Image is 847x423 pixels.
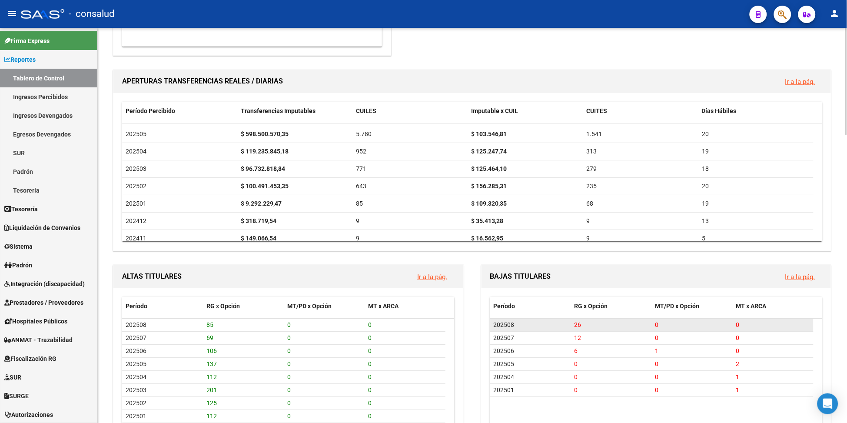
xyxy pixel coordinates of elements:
[778,269,822,285] button: Ir a la pág.
[126,148,146,155] span: 202504
[583,102,698,120] datatable-header-cell: CUITES
[655,321,659,328] span: 0
[736,303,767,310] span: MT x ARCA
[698,102,814,120] datatable-header-cell: Días Hábiles
[284,297,365,316] datatable-header-cell: MT/PD x Opción
[126,321,146,328] span: 202508
[575,334,581,341] span: 12
[206,373,217,380] span: 112
[702,148,709,155] span: 19
[575,303,608,310] span: RG x Opción
[494,386,515,393] span: 202501
[817,393,838,414] div: Open Intercom Messenger
[287,373,291,380] span: 0
[368,321,372,328] span: 0
[587,217,590,224] span: 9
[206,347,217,354] span: 106
[287,386,291,393] span: 0
[126,235,146,242] span: 202411
[206,334,213,341] span: 69
[702,165,709,172] span: 18
[472,183,507,190] strong: $ 156.285,31
[736,334,740,341] span: 0
[472,148,507,155] strong: $ 125.247,74
[4,391,29,401] span: SURGE
[368,400,372,406] span: 0
[4,354,56,363] span: Fiscalización RG
[494,347,515,354] span: 202506
[126,183,146,190] span: 202502
[4,55,36,64] span: Reportes
[206,321,213,328] span: 85
[122,77,283,85] span: APERTURAS TRANSFERENCIAS REALES / DIARIAS
[368,334,372,341] span: 0
[287,347,291,354] span: 0
[494,334,515,341] span: 202507
[287,360,291,367] span: 0
[356,165,367,172] span: 771
[494,360,515,367] span: 202505
[575,360,578,367] span: 0
[4,260,32,270] span: Padrón
[126,130,146,137] span: 202505
[356,217,360,224] span: 9
[241,217,276,224] strong: $ 318.719,54
[126,217,146,224] span: 202412
[126,360,146,367] span: 202505
[356,235,360,242] span: 9
[587,165,597,172] span: 279
[126,386,146,393] span: 202503
[4,410,53,420] span: Autorizaciones
[356,148,367,155] span: 952
[472,200,507,207] strong: $ 109.320,35
[126,373,146,380] span: 202504
[652,297,733,316] datatable-header-cell: MT/PD x Opción
[241,130,289,137] strong: $ 598.500.570,35
[702,235,705,242] span: 5
[4,204,38,214] span: Tesorería
[4,242,33,251] span: Sistema
[368,360,372,367] span: 0
[778,73,822,90] button: Ir a la pág.
[655,373,659,380] span: 0
[575,386,578,393] span: 0
[736,373,740,380] span: 1
[7,8,17,19] mat-icon: menu
[287,303,332,310] span: MT/PD x Opción
[494,321,515,328] span: 202508
[368,386,372,393] span: 0
[203,297,284,316] datatable-header-cell: RG x Opción
[702,183,709,190] span: 20
[655,386,659,393] span: 0
[126,400,146,406] span: 202502
[287,400,291,406] span: 0
[4,279,85,289] span: Integración (discapacidad)
[736,386,740,393] span: 1
[830,8,840,19] mat-icon: person
[587,183,597,190] span: 235
[206,303,240,310] span: RG x Opción
[655,360,659,367] span: 0
[368,303,399,310] span: MT x ARCA
[575,347,578,354] span: 6
[587,107,608,114] span: CUITES
[126,347,146,354] span: 202506
[4,373,21,382] span: SUR
[241,200,282,207] strong: $ 9.292.229,47
[206,400,217,406] span: 125
[122,272,182,280] span: ALTAS TITULARES
[126,165,146,172] span: 202503
[490,272,551,280] span: BAJAS TITULARES
[472,165,507,172] strong: $ 125.464,10
[241,235,276,242] strong: $ 149.066,54
[4,223,80,233] span: Liquidación de Convenios
[575,321,581,328] span: 26
[655,303,700,310] span: MT/PD x Opción
[356,200,363,207] span: 85
[126,334,146,341] span: 202507
[206,386,217,393] span: 201
[4,36,50,46] span: Firma Express
[126,107,175,114] span: Período Percibido
[241,148,289,155] strong: $ 119.235.845,18
[365,297,445,316] datatable-header-cell: MT x ARCA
